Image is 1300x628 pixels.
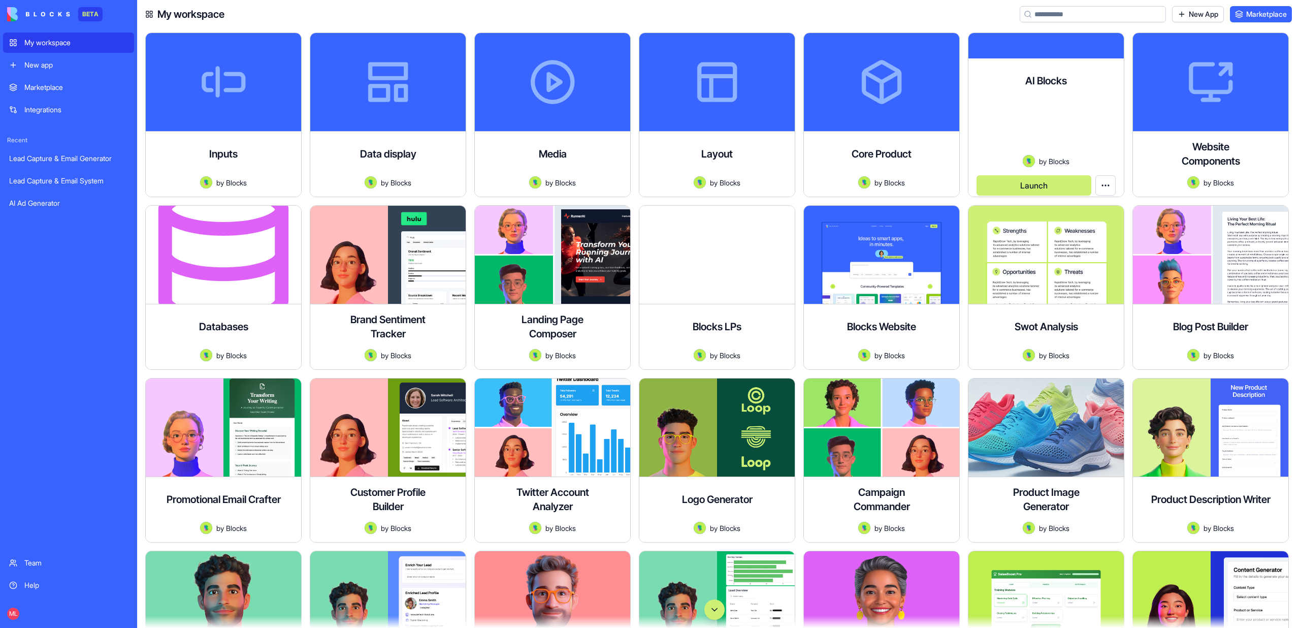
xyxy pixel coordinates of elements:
span: Blocks [720,350,740,361]
button: Scroll to bottom [704,600,725,620]
h4: Logo Generator [682,492,753,507]
h4: Inputs [209,147,238,161]
span: by [874,523,882,533]
span: Blocks [226,350,247,361]
span: by [1039,523,1047,533]
span: by [545,177,553,188]
img: Avatar [529,349,541,361]
h4: Website Components [1170,140,1251,168]
h4: Brand Sentiment Tracker [347,312,429,341]
span: by [710,177,718,188]
img: Avatar [365,522,377,534]
span: by [381,177,388,188]
h4: Product Description Writer [1151,492,1271,507]
span: Blocks [720,177,740,188]
a: Twitter Account AnalyzerAvatarbyBlocks [474,378,631,543]
h4: Layout [701,147,733,161]
h4: Databases [199,320,248,334]
div: My workspace [24,38,128,48]
div: Marketplace [24,82,128,92]
span: by [216,523,224,533]
a: Customer Profile BuilderAvatarbyBlocks [310,378,466,543]
span: Blocks [226,177,247,188]
a: Product Image GeneratorAvatarbyBlocks [968,378,1124,543]
img: logo [7,7,70,21]
a: Lead Capture & Email System [3,171,134,191]
a: Blog Post BuilderAvatarbyBlocks [1132,205,1289,370]
span: by [381,350,388,361]
img: Avatar [529,176,541,189]
a: Integrations [3,100,134,120]
h4: Blocks LPs [693,320,741,334]
a: Logo GeneratorAvatarbyBlocks [639,378,795,543]
img: Avatar [858,349,870,361]
img: Avatar [858,522,870,534]
h4: Campaign Commander [841,485,922,514]
img: Avatar [694,176,706,189]
a: Landing Page ComposerAvatarbyBlocks [474,205,631,370]
div: AI Ad Generator [9,198,128,208]
h4: Data display [360,147,416,161]
img: Avatar [1023,155,1035,167]
span: Blocks [720,523,740,533]
span: Blocks [1049,523,1069,533]
a: LayoutAvatarbyBlocks [639,33,795,197]
a: DatabasesAvatarbyBlocks [145,205,302,370]
img: Avatar [200,176,212,189]
img: Avatar [694,522,706,534]
span: Blocks [555,177,576,188]
a: Team [3,553,134,573]
h4: Blog Post Builder [1173,320,1248,334]
span: by [710,350,718,361]
a: BETA [7,7,103,21]
a: Promotional Email CrafterAvatarbyBlocks [145,378,302,543]
span: by [381,523,388,533]
span: Recent [3,136,134,144]
span: Blocks [1213,350,1234,361]
span: by [874,177,882,188]
span: by [710,523,718,533]
a: Website ComponentsAvatarbyBlocks [1132,33,1289,197]
a: My workspace [3,33,134,53]
div: Help [24,580,128,590]
span: Blocks [1049,156,1069,167]
span: by [874,350,882,361]
span: by [545,350,553,361]
span: by [216,177,224,188]
h4: Core Product [852,147,912,161]
h4: Blocks Website [847,320,916,334]
img: Avatar [694,349,706,361]
span: Blocks [391,177,411,188]
a: InputsAvatarbyBlocks [145,33,302,197]
span: Blocks [1213,177,1234,188]
h4: Media [539,147,567,161]
a: Core ProductAvatarbyBlocks [803,33,960,197]
a: AI Ad Generator [3,193,134,213]
span: Blocks [391,350,411,361]
h4: AI Blocks [1025,74,1067,88]
img: Avatar [858,176,870,189]
span: by [1204,350,1211,361]
img: Avatar [529,522,541,534]
a: Lead Capture & Email Generator [3,148,134,169]
a: Data displayAvatarbyBlocks [310,33,466,197]
a: New App [1172,6,1224,22]
img: Avatar [200,522,212,534]
h4: Product Image Generator [1005,485,1087,514]
span: Blocks [555,523,576,533]
span: by [1204,177,1211,188]
div: Integrations [24,105,128,115]
a: Campaign CommanderAvatarbyBlocks [803,378,960,543]
img: Avatar [1023,349,1035,361]
div: New app [24,60,128,70]
span: Blocks [884,523,905,533]
a: Marketplace [1230,6,1292,22]
a: MediaAvatarbyBlocks [474,33,631,197]
h4: Landing Page Composer [512,312,593,341]
a: New app [3,55,134,75]
span: by [1039,156,1047,167]
div: Lead Capture & Email Generator [9,153,128,164]
span: Blocks [1213,523,1234,533]
span: ML [7,608,19,620]
a: Brand Sentiment TrackerAvatarbyBlocks [310,205,466,370]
